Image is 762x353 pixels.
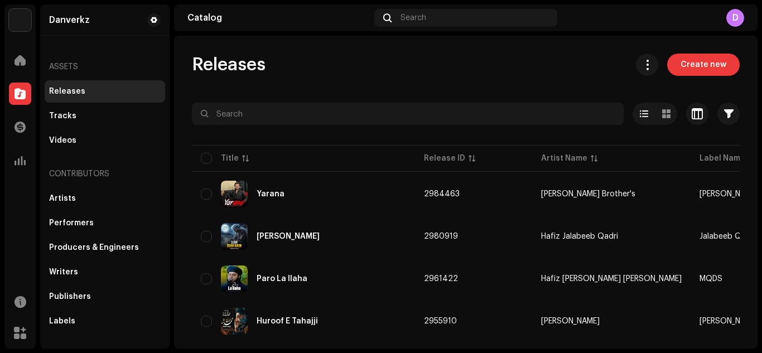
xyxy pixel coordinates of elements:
div: [PERSON_NAME] [541,317,600,325]
div: Title [221,153,239,164]
div: Writers [49,268,78,277]
div: Yarana [257,190,284,198]
re-m-nav-item: Videos [45,129,165,152]
div: Producers & Engineers [49,243,139,252]
div: Videos [49,136,76,145]
div: Artists [49,194,76,203]
div: Performers [49,219,94,228]
img: 62a3a7fa-56d2-47a3-bca6-15f391c3deac [221,223,248,250]
span: Hafiz Jalabeeb Qadri [541,233,682,240]
input: Search [192,103,624,125]
span: Zaheer Usmani [541,317,682,325]
span: Search [401,13,426,22]
re-m-nav-item: Producers & Engineers [45,236,165,259]
div: Hafiz [PERSON_NAME] [PERSON_NAME] [541,275,682,283]
span: MQDS [700,275,722,283]
span: 2955910 [424,317,457,325]
div: Catalog [187,13,370,22]
re-m-nav-item: Writers [45,261,165,283]
re-m-nav-item: Releases [45,80,165,103]
div: Paro La Ilaha [257,275,307,283]
span: 2984463 [424,190,460,198]
div: D [726,9,744,27]
re-m-nav-item: Publishers [45,286,165,308]
span: Create new [681,54,726,76]
div: Suna Rahi Hain [257,233,320,240]
img: 99e8c509-bf22-4021-8fc7-40965f23714a [9,9,31,31]
span: Releases [192,54,266,76]
span: Zaheer Usmani [700,317,758,325]
re-m-nav-item: Artists [45,187,165,210]
span: 2961422 [424,275,458,283]
img: 37f52930-5102-4948-8485-44d25c6fbcc4 [221,308,248,335]
div: Artist Name [541,153,587,164]
re-m-nav-item: Tracks [45,105,165,127]
div: Tracks [49,112,76,120]
img: d2df6dbb-dd4b-4867-8466-35f5a39530a5 [221,181,248,207]
div: Release ID [424,153,465,164]
img: a072821a-cbd9-4a1e-ba70-c35a85a55e5b [221,265,248,292]
div: Label Name [700,153,745,164]
re-a-nav-header: Assets [45,54,165,80]
span: Hafiz Sajjad Muhammadi Saifi [541,275,682,283]
span: 2980919 [424,233,458,240]
div: Publishers [49,292,91,301]
div: Huroof E Tahajji [257,317,318,325]
div: Labels [49,317,75,326]
div: Danverkz [49,16,90,25]
re-a-nav-header: Contributors [45,161,165,187]
div: Hafiz Jalabeeb Qadri [541,233,618,240]
re-m-nav-item: Performers [45,212,165,234]
div: Releases [49,87,85,96]
re-m-nav-item: Labels [45,310,165,332]
div: [PERSON_NAME] Brother's [541,190,635,198]
span: Jaggu Maan Brother's [541,190,682,198]
span: Jalabeeb Qadri [700,233,755,240]
button: Create new [667,54,740,76]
